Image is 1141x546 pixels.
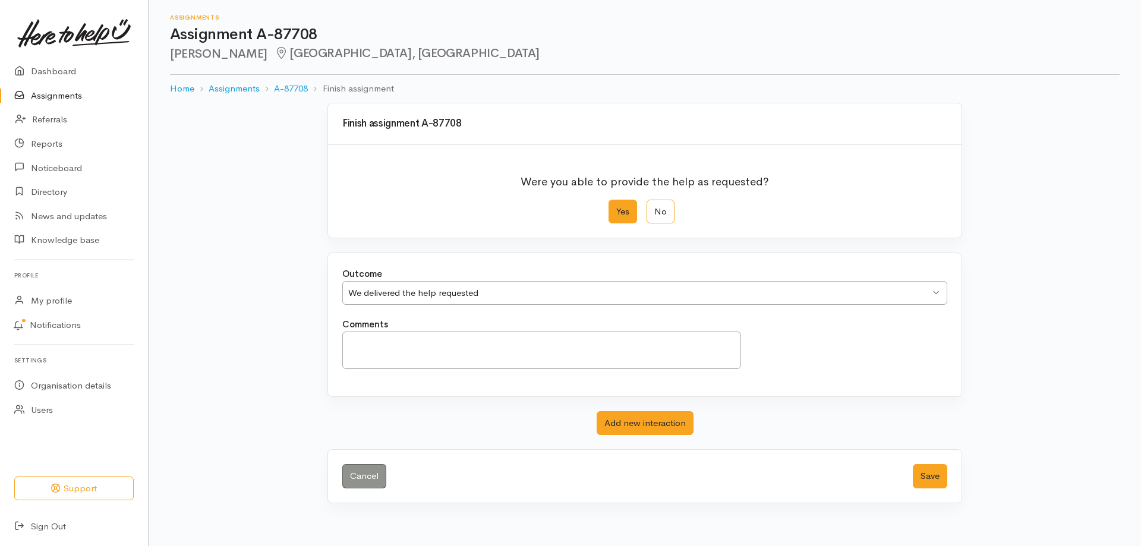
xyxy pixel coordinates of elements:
[342,267,382,281] label: Outcome
[308,82,393,96] li: Finish assignment
[647,200,674,224] label: No
[275,46,540,61] span: [GEOGRAPHIC_DATA], [GEOGRAPHIC_DATA]
[521,166,769,190] p: Were you able to provide the help as requested?
[597,411,694,435] button: Add new interaction
[342,318,388,332] label: Comments
[170,47,1120,61] h2: [PERSON_NAME]
[170,26,1120,43] h1: Assignment A-87708
[609,200,637,224] label: Yes
[170,14,1120,21] h6: Assignments
[209,82,260,96] a: Assignments
[14,267,134,283] h6: Profile
[14,476,134,501] button: Support
[913,464,947,488] button: Save
[170,82,194,96] a: Home
[274,82,308,96] a: A-87708
[342,118,947,130] h3: Finish assignment A-87708
[14,352,134,368] h6: Settings
[170,75,1120,103] nav: breadcrumb
[348,286,930,300] div: We delivered the help requested
[342,464,386,488] a: Cancel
